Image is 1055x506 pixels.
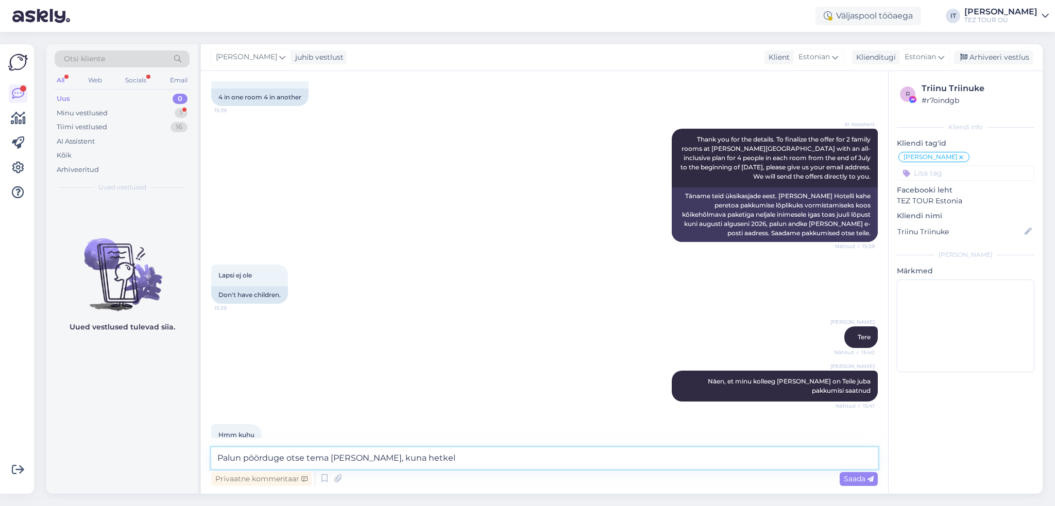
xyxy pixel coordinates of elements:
[123,74,148,87] div: Socials
[954,50,1033,64] div: Arhiveeri vestlus
[175,108,188,118] div: 1
[211,286,288,304] div: Don't have children.
[964,8,1037,16] div: [PERSON_NAME]
[168,74,190,87] div: Email
[897,165,1034,181] input: Lisa tag
[46,220,198,312] img: No chats
[672,187,878,242] div: Täname teid üksikasjade eest. [PERSON_NAME] Hotelli kahe peretoa pakkumise lõplikuks vormistamise...
[897,211,1034,221] p: Kliendi nimi
[764,52,790,63] div: Klient
[57,94,70,104] div: Uus
[830,318,875,326] span: [PERSON_NAME]
[708,377,872,394] span: Näen, et minu kolleeg [PERSON_NAME] on Teile juba pakkumisi saatnud
[897,250,1034,259] div: [PERSON_NAME]
[8,53,28,72] img: Askly Logo
[964,16,1037,24] div: TEZ TOUR OÜ
[834,348,875,356] span: Nähtud ✓ 15:40
[98,183,146,192] span: Uued vestlused
[897,226,1023,237] input: Lisa nimi
[55,74,66,87] div: All
[211,89,309,106] div: 4 in one room 4 in another
[57,136,95,147] div: AI Assistent
[904,154,958,160] span: [PERSON_NAME]
[897,185,1034,196] p: Facebooki leht
[922,95,1031,106] div: # r7oindgb
[964,8,1049,24] a: [PERSON_NAME]TEZ TOUR OÜ
[897,266,1034,276] p: Märkmed
[835,242,875,250] span: Nähtud ✓ 15:39
[946,9,960,23] div: IT
[291,52,344,63] div: juhib vestlust
[173,94,188,104] div: 0
[897,123,1034,132] div: Kliendi info
[57,165,99,175] div: Arhiveeritud
[57,150,72,161] div: Kõik
[836,402,875,410] span: Nähtud ✓ 15:41
[922,82,1031,95] div: Triinu Triinuke
[211,472,312,486] div: Privaatne kommentaar
[86,74,104,87] div: Web
[815,7,921,25] div: Väljaspool tööaega
[211,447,878,469] textarea: Palun pöörduge otse tema [PERSON_NAME], kuna hetkel
[57,122,107,132] div: Tiimi vestlused
[171,122,188,132] div: 16
[680,135,872,180] span: Thank you for the details. To finalize the offer for 2 family rooms at [PERSON_NAME][GEOGRAPHIC_D...
[852,52,896,63] div: Klienditugi
[57,108,108,118] div: Minu vestlused
[798,51,830,63] span: Estonian
[64,54,105,64] span: Otsi kliente
[218,431,254,439] span: Hmm kuhu
[906,90,910,98] span: r
[216,51,277,63] span: [PERSON_NAME]
[214,107,253,114] span: 15:39
[897,196,1034,206] p: TEZ TOUR Estonia
[836,120,875,128] span: AI Assistent
[905,51,936,63] span: Estonian
[214,304,253,312] span: 15:39
[70,322,175,333] p: Uued vestlused tulevad siia.
[858,333,871,341] span: Tere
[897,138,1034,149] p: Kliendi tag'id
[830,362,875,370] span: [PERSON_NAME]
[844,474,874,483] span: Saada
[218,271,252,279] span: Lapsi ej ole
